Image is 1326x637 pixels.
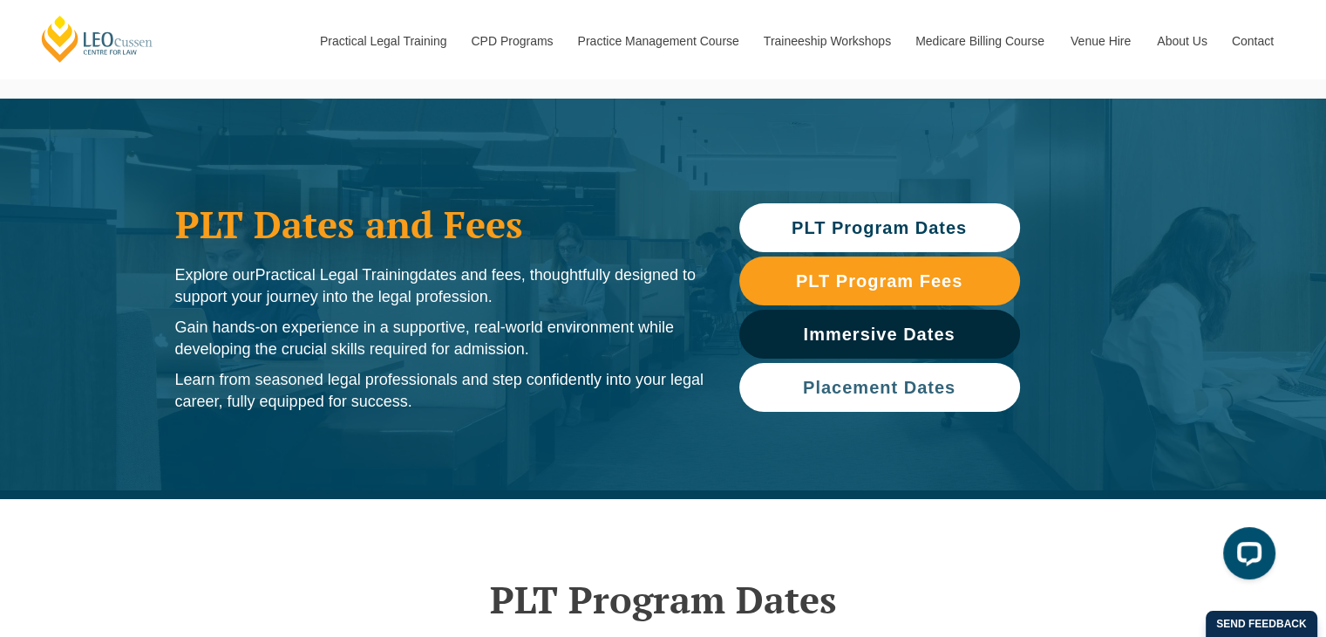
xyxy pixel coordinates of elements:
a: About Us [1144,3,1219,79]
span: PLT Program Dates [792,219,967,236]
span: Placement Dates [803,379,955,396]
a: Practice Management Course [565,3,751,79]
span: Immersive Dates [804,325,955,343]
a: Placement Dates [739,363,1020,412]
a: [PERSON_NAME] Centre for Law [39,14,155,64]
a: Traineeship Workshops [751,3,902,79]
a: PLT Program Fees [739,257,1020,305]
a: Venue Hire [1057,3,1144,79]
a: Practical Legal Training [307,3,459,79]
a: Immersive Dates [739,310,1020,359]
p: Explore our dates and fees, thoughtfully designed to support your journey into the legal profession. [175,264,704,308]
a: PLT Program Dates [739,203,1020,252]
a: Contact [1219,3,1287,79]
h1: PLT Dates and Fees [175,202,704,246]
p: Gain hands-on experience in a supportive, real-world environment while developing the crucial ski... [175,317,704,360]
iframe: LiveChat chat widget [1209,520,1282,593]
span: PLT Program Fees [796,272,962,290]
h2: PLT Program Dates [167,578,1160,621]
a: CPD Programs [458,3,564,79]
p: Learn from seasoned legal professionals and step confidently into your legal career, fully equipp... [175,369,704,413]
a: Medicare Billing Course [902,3,1057,79]
span: Practical Legal Training [255,266,418,284]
